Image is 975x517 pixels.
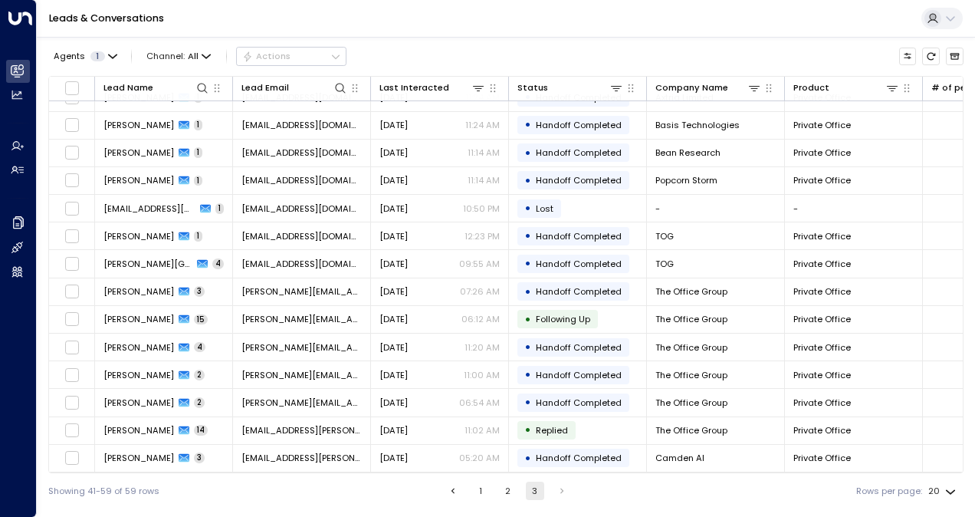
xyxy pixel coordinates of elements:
span: nicolab+1@theofficegroup.com [241,174,362,186]
span: Toggle select row [64,367,80,383]
span: Eme.Udoma-Herman@theofficegroup.com [241,424,362,436]
span: 3 [194,286,205,297]
span: The Office Group [655,313,727,325]
span: Private Office [793,313,851,325]
span: Private Office [793,424,851,436]
div: Company Name [655,81,728,95]
span: The Office Group [655,285,727,298]
div: • [524,309,531,330]
p: 11:24 AM [465,119,500,131]
span: The Office Group [655,397,727,409]
p: 11:20 AM [465,341,500,354]
span: 14 [194,425,208,436]
span: Private Office [793,258,851,270]
span: Private Office [793,341,851,354]
span: Following Up [536,313,590,325]
button: Archived Leads [946,48,964,65]
div: 20 [928,482,959,501]
span: Private Office [793,397,851,409]
div: • [524,143,531,163]
span: Handoff Completed [536,174,622,186]
span: TOG [655,258,674,270]
span: All [188,51,199,61]
p: 12:23 PM [465,230,500,242]
button: Actions [236,47,346,65]
span: Aug 19, 2025 [379,119,408,131]
div: Showing 41-59 of 59 rows [48,485,159,498]
span: Maisie.King@theofficegroup.com [241,397,362,409]
span: nicolab+7@theofficegroup.com [241,147,362,159]
span: Aug 14, 2025 [379,397,408,409]
span: Toggle select all [64,81,80,96]
p: 05:20 AM [459,452,500,464]
span: Toggle select row [64,284,80,299]
div: Lead Email [241,81,289,95]
span: Handoff Completed [536,452,622,464]
span: Aug 15, 2025 [379,258,408,270]
button: Customize [899,48,917,65]
span: Basis Technologies [655,119,740,131]
div: • [524,114,531,135]
span: Handoff Completed [536,119,622,131]
p: 09:55 AM [459,258,500,270]
span: 1 [90,51,105,61]
button: Go to previous page [444,482,462,500]
span: Maisie.King@theofficegroup.com [241,369,362,381]
span: Rocio.delHoyo@theofficegroup.com [241,313,362,325]
div: Status [517,81,623,95]
div: Lead Name [103,81,209,95]
span: Handoff Completed [536,341,622,354]
span: Replied [536,424,568,436]
p: 11:02 AM [465,424,500,436]
span: Santiago Compostela [103,258,192,270]
span: Charlie Testfriday [103,230,174,242]
button: page 3 [526,482,544,500]
p: 06:54 AM [459,397,500,409]
span: Handoff Completed [536,285,622,298]
button: Go to page 2 [498,482,517,500]
div: Actions [242,51,291,61]
span: Toggle select row [64,395,80,410]
span: Tegan.Ellis@theofficegroup.com [241,452,362,464]
span: Toggle select row [64,256,80,272]
span: 4 [194,342,205,353]
span: joshuaunderwood@libero.it [103,203,195,215]
label: Rows per page: [856,485,922,498]
span: Aug 14, 2025 [379,452,408,464]
span: 1 [194,147,202,158]
a: Leads & Conversations [49,12,164,25]
span: Private Office [793,452,851,464]
div: Status [517,81,548,95]
span: 2 [194,397,205,408]
span: Private Office [793,285,851,298]
span: Aug 14, 2025 [379,341,408,354]
button: Channel:All [142,48,216,64]
span: Bean Research [655,147,721,159]
span: Aug 15, 2025 [379,285,408,298]
div: • [524,226,531,246]
div: Product [793,81,899,95]
div: Product [793,81,829,95]
span: Agents [54,52,85,61]
div: • [524,337,531,357]
span: charlie.home+testfriday2@gmail.com [241,230,362,242]
div: • [524,364,531,385]
button: Go to page 1 [471,482,490,500]
span: Eme Udoma-Herman [103,424,174,436]
span: ranjit.brainch+3@theofficegroup.com [241,119,362,131]
span: 1 [194,231,202,242]
div: Lead Email [241,81,347,95]
span: Toggle select row [64,340,80,355]
div: Button group with a nested menu [236,47,346,65]
nav: pagination navigation [443,482,572,500]
span: 15 [194,314,208,325]
span: Aug 14, 2025 [379,369,408,381]
span: Michelle.Tang@theofficegroup.com [241,285,362,298]
button: Agents1 [48,48,121,64]
div: • [524,420,531,440]
span: Maisie King [103,369,174,381]
span: Toggle select row [64,173,80,188]
div: Company Name [655,81,761,95]
span: joshuaunderwood@libero.it [241,203,362,215]
p: 11:00 AM [464,369,500,381]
